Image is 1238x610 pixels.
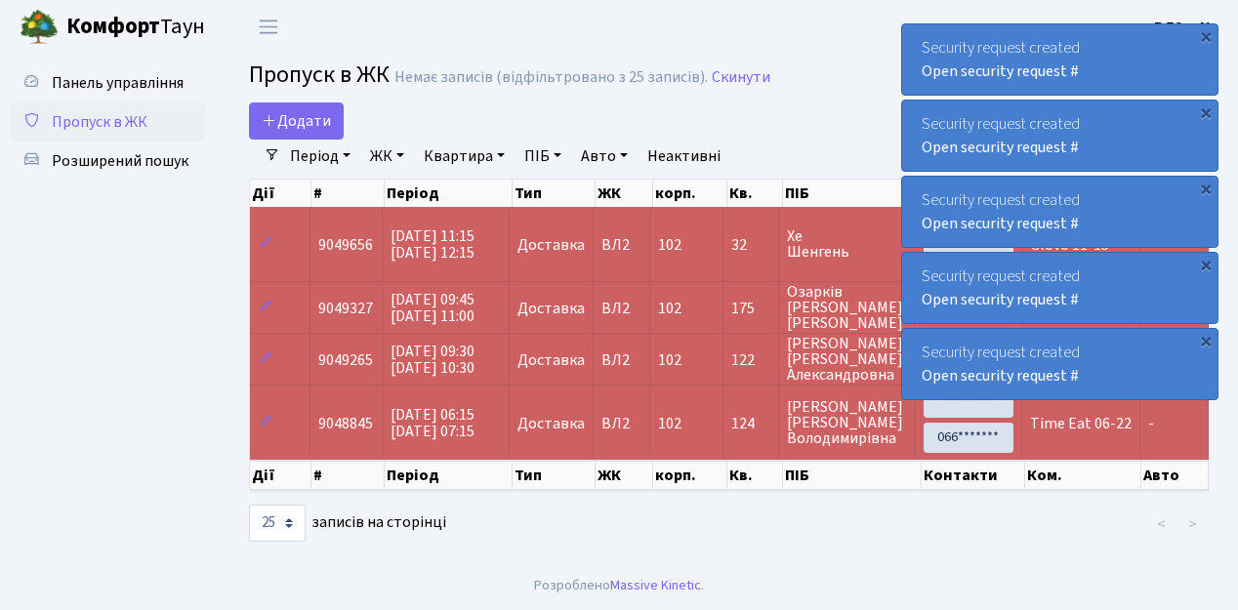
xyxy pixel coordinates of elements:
th: ПІБ [783,461,921,490]
div: Security request created [902,253,1217,323]
div: Немає записів (відфільтровано з 25 записів). [394,68,708,87]
span: Розширений пошук [52,150,188,172]
a: Пропуск в ЖК [10,102,205,142]
span: Панель управління [52,72,184,94]
span: Доставка [517,352,585,368]
th: Тип [513,180,596,207]
th: корп. [653,461,727,490]
span: 102 [658,349,681,371]
div: Розроблено . [534,575,704,596]
div: × [1196,102,1216,122]
span: 102 [658,413,681,434]
a: ВЛ2 -. К. [1154,16,1215,39]
a: Open security request # [922,213,1079,234]
div: Security request created [902,329,1217,399]
span: 9049656 [318,234,373,256]
a: ЖК [362,140,412,173]
span: [DATE] 06:15 [DATE] 07:15 [391,404,475,442]
span: [PERSON_NAME] [PERSON_NAME] Александровна [787,336,907,383]
a: Massive Kinetic [610,575,701,595]
span: Таун [66,11,205,44]
th: Період [385,180,514,207]
div: Security request created [902,24,1217,95]
th: Кв. [727,180,784,207]
div: × [1196,331,1216,350]
span: 102 [658,234,681,256]
button: Переключити навігацію [244,11,293,43]
span: Пропуск в ЖК [52,111,147,133]
span: 9049265 [318,349,373,371]
a: Розширений пошук [10,142,205,181]
span: Доставка [517,237,585,253]
a: Панель управління [10,63,205,102]
div: × [1196,255,1216,274]
a: Open security request # [922,365,1079,386]
div: Security request created [902,101,1217,171]
span: Хе Шенгень [787,228,907,260]
span: ВЛ2 [601,352,641,368]
span: - [1148,413,1154,434]
b: Комфорт [66,11,160,42]
th: Ком. [1025,461,1141,490]
th: ПІБ [783,180,921,207]
th: корп. [653,180,727,207]
a: Квартира [416,140,513,173]
span: ВЛ2 [601,237,641,253]
th: Авто [1141,461,1209,490]
div: Security request created [902,177,1217,247]
th: Дії [250,461,311,490]
th: Контакти [922,461,1025,490]
span: Пропуск в ЖК [249,58,390,92]
th: # [311,180,385,207]
span: 122 [731,352,770,368]
span: Time Eat 06-22 [1030,413,1132,434]
th: Період [385,461,514,490]
a: Неактивні [640,140,728,173]
span: Озарків [PERSON_NAME] [PERSON_NAME] [787,284,907,331]
a: Період [282,140,358,173]
span: [DATE] 09:45 [DATE] 11:00 [391,289,475,327]
div: × [1196,26,1216,46]
a: Додати [249,102,344,140]
span: 32 [731,237,770,253]
th: ЖК [596,180,653,207]
th: # [311,461,385,490]
span: Доставка [517,416,585,431]
th: ЖК [596,461,653,490]
span: ВЛ2 [601,416,641,431]
select: записів на сторінці [249,505,306,542]
span: 9049327 [318,298,373,319]
div: × [1196,179,1216,198]
a: ПІБ [516,140,569,173]
span: 9048845 [318,413,373,434]
th: Кв. [727,461,784,490]
a: Open security request # [922,137,1079,158]
th: Дії [250,180,311,207]
b: ВЛ2 -. К. [1154,17,1215,38]
span: 124 [731,416,770,431]
span: ВЛ2 [601,301,641,316]
span: Доставка [517,301,585,316]
span: [DATE] 11:15 [DATE] 12:15 [391,225,475,264]
th: Тип [513,461,596,490]
a: Скинути [712,68,770,87]
span: [PERSON_NAME] [PERSON_NAME] Володимирівна [787,399,907,446]
a: Open security request # [922,61,1079,82]
label: записів на сторінці [249,505,446,542]
a: Авто [573,140,636,173]
span: [DATE] 09:30 [DATE] 10:30 [391,341,475,379]
span: 102 [658,298,681,319]
img: logo.png [20,8,59,47]
span: 175 [731,301,770,316]
a: Open security request # [922,289,1079,310]
span: Додати [262,110,331,132]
